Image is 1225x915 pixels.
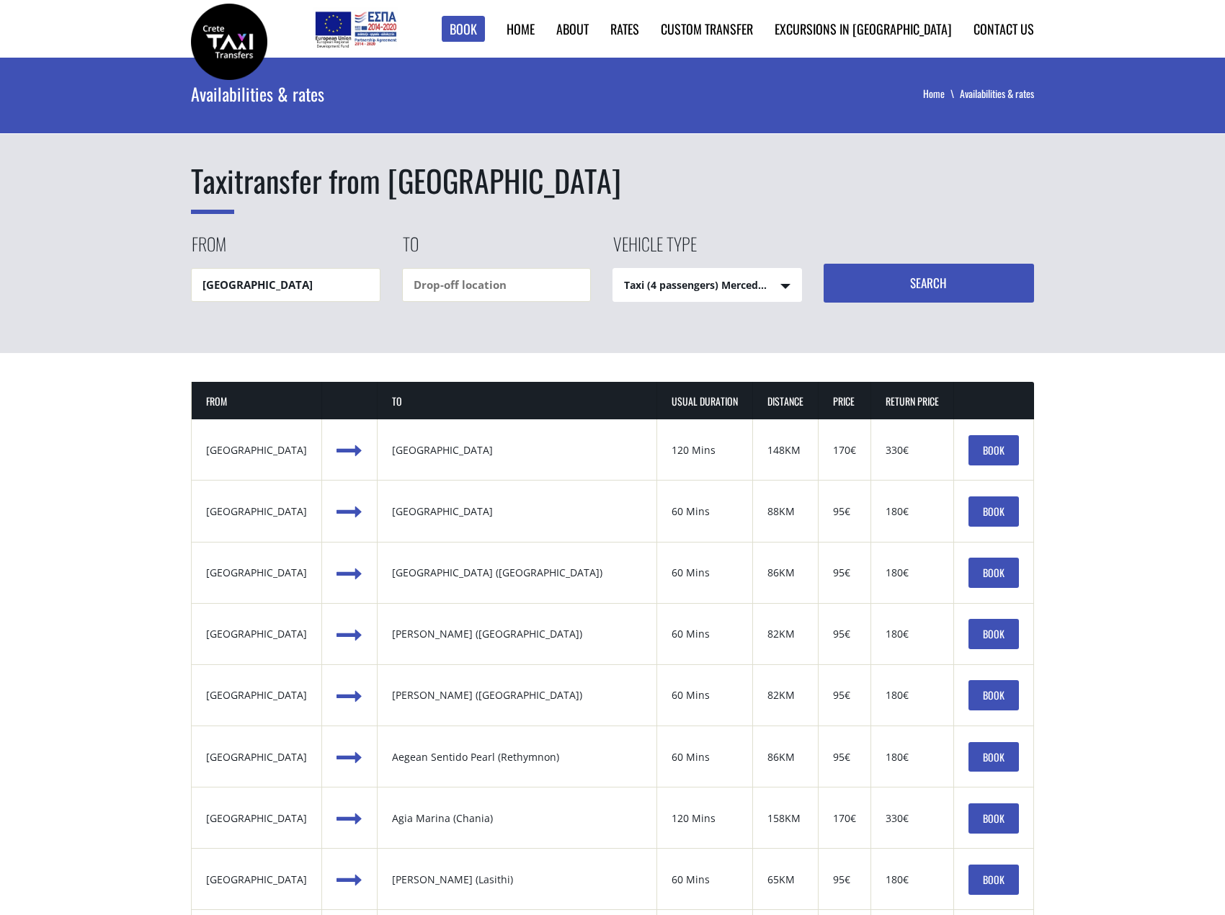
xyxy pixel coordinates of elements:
span: Taxi (4 passengers) Mercedes E Class [613,269,801,303]
a: BOOK [968,742,1019,772]
div: 88KM [767,504,803,519]
a: BOOK [968,865,1019,895]
div: 330€ [886,443,939,458]
a: BOOK [968,680,1019,710]
th: PRICE [819,382,871,420]
div: 60 Mins [672,872,738,887]
a: BOOK [968,803,1019,834]
div: Aegean Sentido Pearl (Rethymnon) [392,750,642,764]
div: 180€ [886,872,939,887]
div: 86KM [767,566,803,580]
div: [GEOGRAPHIC_DATA] ([GEOGRAPHIC_DATA]) [392,566,642,580]
div: 330€ [886,811,939,826]
div: [GEOGRAPHIC_DATA] [206,627,307,641]
div: [GEOGRAPHIC_DATA] [206,504,307,519]
div: [GEOGRAPHIC_DATA] [206,443,307,458]
div: [GEOGRAPHIC_DATA] [206,811,307,826]
div: 95€ [833,750,856,764]
input: Pickup location [191,268,380,302]
div: [GEOGRAPHIC_DATA] [206,688,307,702]
a: Contact us [974,19,1034,38]
div: 60 Mins [672,688,738,702]
div: 180€ [886,750,939,764]
button: Search [824,264,1035,303]
th: RETURN PRICE [871,382,954,420]
div: 180€ [886,688,939,702]
a: Excursions in [GEOGRAPHIC_DATA] [775,19,952,38]
div: 86KM [767,750,803,764]
div: 65KM [767,872,803,887]
div: 82KM [767,627,803,641]
a: Rates [610,19,639,38]
div: 158KM [767,811,803,826]
div: 60 Mins [672,504,738,519]
li: Availabilities & rates [960,86,1034,101]
th: TO [378,382,657,420]
div: Agia Marina (Chania) [392,811,642,826]
div: 95€ [833,627,856,641]
a: BOOK [968,558,1019,588]
div: 170€ [833,811,856,826]
th: DISTANCE [753,382,819,420]
input: Drop-off location [402,268,592,302]
div: 148KM [767,443,803,458]
div: 120 Mins [672,811,738,826]
div: [GEOGRAPHIC_DATA] [206,872,307,887]
th: FROM [192,382,322,420]
label: To [402,231,419,268]
div: 95€ [833,688,856,702]
a: Home [507,19,535,38]
div: [PERSON_NAME] ([GEOGRAPHIC_DATA]) [392,688,642,702]
a: Book [442,16,485,43]
a: Home [923,86,960,101]
th: USUAL DURATION [657,382,753,420]
div: [PERSON_NAME] ([GEOGRAPHIC_DATA]) [392,627,642,641]
img: e-bannersEUERDF180X90.jpg [313,7,398,50]
div: 82KM [767,688,803,702]
div: [GEOGRAPHIC_DATA] [392,443,642,458]
span: Taxi [191,158,234,214]
div: 120 Mins [672,443,738,458]
div: Availabilities & rates [191,58,651,130]
div: 60 Mins [672,566,738,580]
a: About [556,19,589,38]
div: 60 Mins [672,750,738,764]
a: BOOK [968,619,1019,649]
div: [GEOGRAPHIC_DATA] [206,750,307,764]
img: Crete Taxi Transfers | Rates & availability for transfers in Crete | Crete Taxi Transfers [191,4,267,80]
div: [GEOGRAPHIC_DATA] [206,566,307,580]
a: BOOK [968,496,1019,527]
a: Crete Taxi Transfers | Rates & availability for transfers in Crete | Crete Taxi Transfers [191,32,267,48]
div: 95€ [833,872,856,887]
a: Custom Transfer [661,19,753,38]
div: 170€ [833,443,856,458]
div: 95€ [833,566,856,580]
h1: transfer from [GEOGRAPHIC_DATA] [191,159,1034,202]
div: 180€ [886,504,939,519]
div: 180€ [886,627,939,641]
a: BOOK [968,435,1019,465]
label: From [191,231,226,268]
label: Vehicle type [612,231,697,268]
div: [PERSON_NAME] (Lasithi) [392,872,642,887]
div: 60 Mins [672,627,738,641]
div: 180€ [886,566,939,580]
div: [GEOGRAPHIC_DATA] [392,504,642,519]
div: 95€ [833,504,856,519]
